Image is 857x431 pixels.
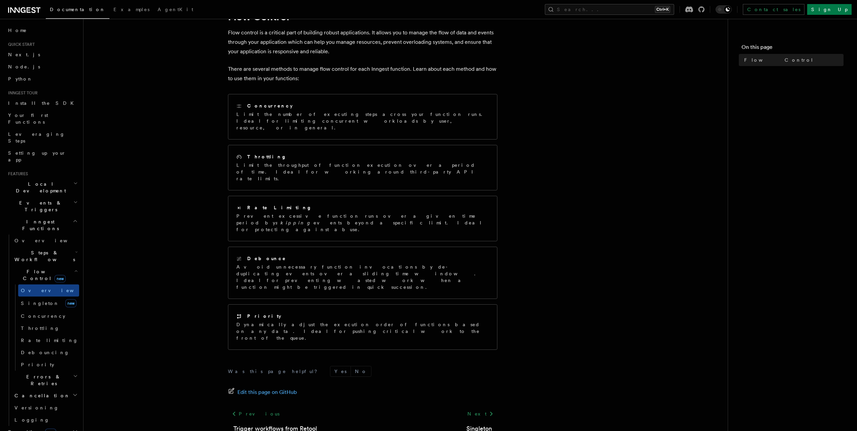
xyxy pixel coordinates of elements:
[228,368,322,375] p: Was this page helpful?
[5,171,28,177] span: Features
[228,304,497,350] a: PriorityDynamically adjust the execution order of functions based on any data. Ideal for pushing ...
[247,204,312,211] h2: Rate Limiting
[14,405,59,410] span: Versioning
[21,313,65,319] span: Concurrency
[741,43,844,54] h4: On this page
[236,321,489,341] p: Dynamically adjust the execution order of functions based on any data. Ideal for pushing critical...
[21,362,54,367] span: Priority
[14,417,50,423] span: Logging
[12,249,75,263] span: Steps & Workflows
[807,4,852,15] a: Sign Up
[18,297,79,310] a: Singletonnew
[5,181,73,194] span: Local Development
[5,109,79,128] a: Your first Functions
[8,113,48,125] span: Your first Functions
[744,57,814,63] span: Flow Control
[158,7,193,12] span: AgentKit
[65,299,76,307] span: new
[8,100,78,106] span: Install the SDK
[46,2,109,19] a: Documentation
[463,408,497,420] a: Next
[236,264,489,290] p: Avoid unnecessary function invocations by de-duplicating events over a sliding time window. Ideal...
[228,145,497,190] a: ThrottlingLimit the throughput of function execution over a period of time. Ideal for working aro...
[154,2,197,18] a: AgentKit
[5,42,35,47] span: Quick start
[247,313,281,319] h2: Priority
[18,322,79,334] a: Throttling
[5,73,79,85] a: Python
[5,218,73,232] span: Inngest Functions
[113,7,150,12] span: Examples
[247,255,286,262] h2: Debounce
[228,196,497,241] a: Rate LimitingPrevent excessive function runs over a given time period byskippingevents beyond a s...
[21,326,60,331] span: Throttling
[5,197,79,216] button: Events & Triggers
[18,359,79,371] a: Priority
[21,288,90,293] span: Overview
[5,24,79,36] a: Home
[12,247,79,266] button: Steps & Workflows
[12,392,70,399] span: Cancellation
[275,220,314,225] em: skipping
[12,235,79,247] a: Overview
[14,238,84,243] span: Overview
[8,27,27,34] span: Home
[5,216,79,235] button: Inngest Functions
[109,2,154,18] a: Examples
[716,5,732,13] button: Toggle dark mode
[228,64,497,83] p: There are several methods to manage flow control for each Inngest function. Learn about each meth...
[5,49,79,61] a: Next.js
[8,131,65,144] span: Leveraging Steps
[247,153,287,160] h2: Throttling
[228,388,297,397] a: Edit this page on GitHub
[18,334,79,346] a: Rate limiting
[12,268,74,282] span: Flow Control
[5,235,79,426] div: Inngest Functions
[12,414,79,426] a: Logging
[5,90,38,96] span: Inngest tour
[21,350,69,355] span: Debouncing
[228,247,497,299] a: DebounceAvoid unnecessary function invocations by de-duplicating events over a sliding time windo...
[5,199,73,213] span: Events & Triggers
[12,266,79,284] button: Flow Controlnew
[228,28,497,56] p: Flow control is a critical part of building robust applications. It allows you to manage the flow...
[236,162,489,182] p: Limit the throughput of function execution over a period of time. Ideal for working around third-...
[12,390,79,402] button: Cancellation
[12,284,79,371] div: Flow Controlnew
[12,371,79,390] button: Errors & Retries
[655,6,670,13] kbd: Ctrl+K
[228,94,497,140] a: ConcurrencyLimit the number of executing steps across your function runs. Ideal for limiting conc...
[247,102,293,109] h2: Concurrency
[5,61,79,73] a: Node.js
[55,275,66,282] span: new
[18,310,79,322] a: Concurrency
[8,76,33,82] span: Python
[5,147,79,166] a: Setting up your app
[741,54,844,66] a: Flow Control
[236,111,489,131] p: Limit the number of executing steps across your function runs. Ideal for limiting concurrent work...
[545,4,674,15] button: Search...Ctrl+K
[330,366,351,376] button: Yes
[236,213,489,233] p: Prevent excessive function runs over a given time period by events beyond a specific limit. Ideal...
[351,366,371,376] button: No
[21,338,78,343] span: Rate limiting
[12,402,79,414] a: Versioning
[8,64,40,69] span: Node.js
[8,52,40,57] span: Next.js
[12,373,73,387] span: Errors & Retries
[18,346,79,359] a: Debouncing
[5,178,79,197] button: Local Development
[228,408,284,420] a: Previous
[50,7,105,12] span: Documentation
[21,301,59,306] span: Singleton
[18,284,79,297] a: Overview
[8,150,66,162] span: Setting up your app
[5,128,79,147] a: Leveraging Steps
[5,97,79,109] a: Install the SDK
[237,388,297,397] span: Edit this page on GitHub
[743,4,804,15] a: Contact sales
